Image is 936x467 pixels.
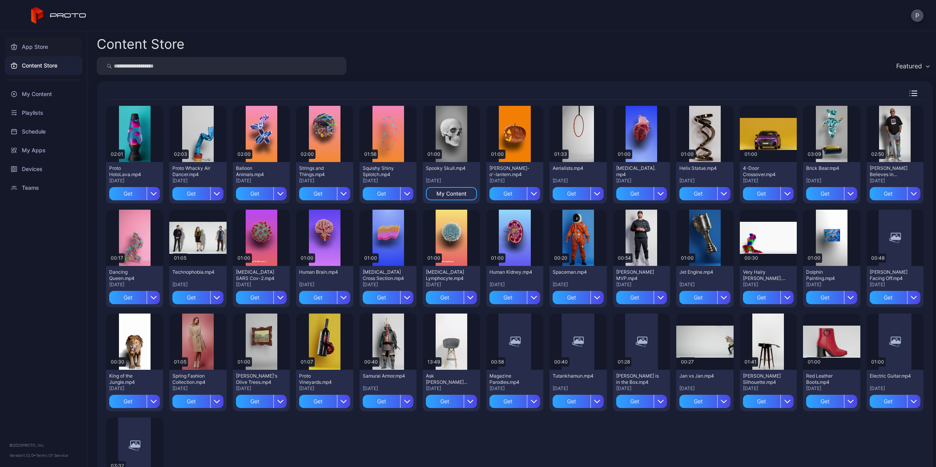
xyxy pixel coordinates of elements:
div: Covid-19 SARS Cov-2.mp4 [236,269,279,282]
div: Get [870,187,907,200]
button: Get [426,395,477,408]
div: Playlists [5,103,82,122]
button: P [911,9,924,22]
div: [DATE] [743,385,794,392]
div: Get [806,291,844,304]
div: Get [426,395,463,408]
div: Aerialists.mp4 [553,165,596,171]
button: Get [870,395,920,408]
div: Get [236,187,273,200]
button: Get [236,291,287,304]
div: My Content [436,191,466,197]
div: Spring Fashion Collection.mp4 [172,373,215,385]
button: Get [489,187,540,200]
div: Albert Pujols MVP.mp4 [616,269,659,282]
div: Howie Mandel Believes in Proto.mp4 [870,165,913,178]
div: Samurai Armor.mp4 [363,373,406,379]
div: [DATE] [806,385,857,392]
div: Get [806,187,844,200]
div: [DATE] [743,178,794,184]
div: [DATE] [172,282,223,288]
div: [DATE] [109,385,160,392]
button: Get [489,291,540,304]
div: [DATE] [553,178,603,184]
div: Get [172,187,210,200]
div: [DATE] [616,282,667,288]
button: Get [679,291,730,304]
div: Get [743,291,780,304]
div: [DATE] [806,282,857,288]
div: Manny Pacquiao Facing Off.mp4 [870,269,913,282]
div: [DATE] [679,385,730,392]
div: Van Gogh's Olive Trees.mp4 [236,373,279,385]
div: Get [806,395,844,408]
button: Get [553,187,603,200]
button: Get [616,187,667,200]
div: Content Store [5,56,82,75]
div: Get [679,187,717,200]
button: Get [109,291,160,304]
div: [DATE] [236,385,287,392]
div: [DATE] [489,282,540,288]
div: Spooky Skull.mp4 [426,165,469,171]
div: Get [616,187,654,200]
button: Get [806,187,857,200]
div: Get [743,187,780,200]
div: Get [299,291,337,304]
div: Get [870,291,907,304]
div: Proto Whacky Air Dancer.mp4 [172,165,215,178]
button: Get [743,187,794,200]
div: Get [616,395,654,408]
div: Human Heart.mp4 [616,165,659,178]
div: Get [172,395,210,408]
div: [DATE] [870,178,920,184]
div: Magazine Parodies.mp4 [489,373,532,385]
span: Version 1.12.0 • [9,453,36,458]
div: Get [172,291,210,304]
a: App Store [5,37,82,56]
div: Get [299,395,337,408]
div: Get [489,395,527,408]
div: Get [553,291,590,304]
div: Squishy Shiny Splotch.mp4 [363,165,406,178]
div: [DATE] [363,178,413,184]
div: Dolphin Painting.mp4 [806,269,849,282]
div: Get [299,187,337,200]
button: My Content [426,187,477,200]
div: Electric Guitar.mp4 [870,373,913,379]
button: Get [870,187,920,200]
div: Strings and Things.mp4 [299,165,342,178]
div: [DATE] [299,385,350,392]
button: Get [616,395,667,408]
button: Get [236,187,287,200]
button: Get [299,395,350,408]
a: Devices [5,160,82,178]
div: [DATE] [679,282,730,288]
div: Dancing Queen.mp4 [109,269,152,282]
div: [DATE] [743,282,794,288]
div: [DATE] [172,385,223,392]
div: © 2025 PROTO, Inc. [9,442,78,448]
div: [DATE] [299,178,350,184]
div: [DATE] [363,385,413,392]
div: Balloon Animals.mp4 [236,165,279,178]
a: Teams [5,178,82,197]
button: Get [489,395,540,408]
div: Jan vs Jan.mp4 [679,373,722,379]
button: Get [299,187,350,200]
div: [DATE] [553,282,603,288]
a: Schedule [5,122,82,141]
div: Get [363,187,400,200]
div: [DATE] [109,178,160,184]
div: Get [236,395,273,408]
div: Proto HoloLava.mp4 [109,165,152,178]
div: Jack-o'-lantern.mp4 [489,165,532,178]
button: Get [870,291,920,304]
button: Get [172,187,223,200]
div: Get [616,291,654,304]
button: Get [299,291,350,304]
div: Get [489,291,527,304]
button: Get [172,291,223,304]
